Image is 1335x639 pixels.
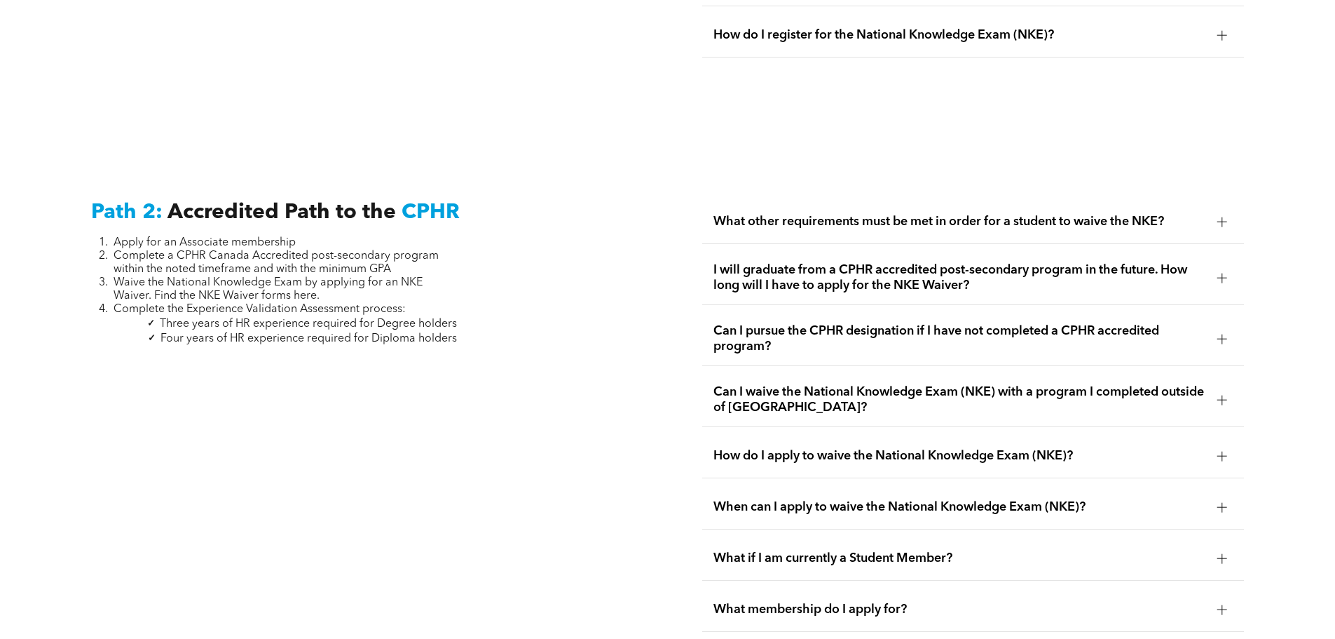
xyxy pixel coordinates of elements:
span: Can I waive the National Knowledge Exam (NKE) with a program I completed outside of [GEOGRAPHIC_D... [713,384,1206,415]
span: When can I apply to waive the National Knowledge Exam (NKE)? [713,499,1206,515]
span: Complete the Experience Validation Assessment process: [114,304,406,315]
span: What if I am currently a Student Member? [713,551,1206,566]
span: How do I register for the National Knowledge Exam (NKE)? [713,27,1206,43]
span: Complete a CPHR Canada Accredited post-secondary program within the noted timeframe and with the ... [114,250,439,275]
span: CPHR [402,202,460,223]
span: Apply for an Associate membership [114,237,296,248]
span: I will graduate from a CPHR accredited post-secondary program in the future. How long will I have... [713,262,1206,293]
span: Path 2: [91,202,163,223]
span: Can I pursue the CPHR designation if I have not completed a CPHR accredited program? [713,323,1206,354]
span: Four years of HR experience required for Diploma holders [160,333,457,344]
span: Accredited Path to the [167,202,396,223]
span: Three years of HR experience required for Degree holders [160,318,457,330]
span: Waive the National Knowledge Exam by applying for an NKE Waiver. Find the NKE Waiver forms here. [114,277,423,302]
span: What membership do I apply for? [713,602,1206,617]
span: How do I apply to waive the National Knowledge Exam (NKE)? [713,448,1206,464]
span: What other requirements must be met in order for a student to waive the NKE? [713,214,1206,229]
